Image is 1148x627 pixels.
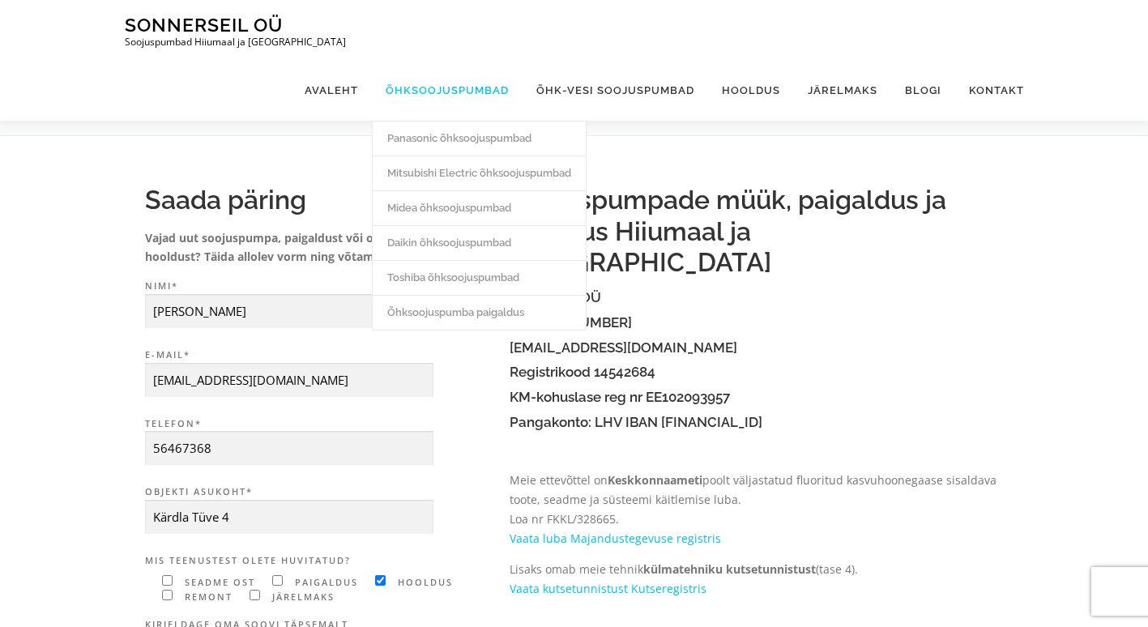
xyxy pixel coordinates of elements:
a: Õhksoojuspumbad [372,60,523,121]
label: Telefon* [145,416,493,467]
h2: Soojuspumpade müük, paigaldus ja hooldus Hiiumaal ja [GEOGRAPHIC_DATA] [510,185,1004,278]
a: Sonnerseil OÜ [125,14,283,36]
h4: KM-kohuslase reg nr EE102093957 [510,390,1004,405]
a: Midea õhksoojuspumbad [373,190,586,225]
a: Panasonic õhksoojuspumbad [373,121,586,156]
a: [EMAIL_ADDRESS][DOMAIN_NAME] [510,339,737,356]
span: hooldus [394,576,453,588]
strong: Vajad uut soojuspumpa, paigaldust või olemasoleva hooldust? Täida allolev vorm ning võtame ühendust. [145,230,441,265]
a: Hooldus [708,60,794,121]
a: Blogi [891,60,955,121]
label: Mis teenustest olete huvitatud? [145,553,493,569]
a: Vaata luba Majandustegevuse registris [510,531,721,546]
a: Mitsubishi Electric õhksoojuspumbad [373,156,586,190]
span: järelmaks [268,591,335,603]
a: Toshiba õhksoojuspumbad [373,260,586,295]
label: Objekti asukoht* [145,484,493,535]
span: paigaldus [291,576,358,588]
label: Nimi* [145,279,493,329]
strong: külmatehniku kutsetunnistust [643,561,816,577]
input: E-mail* [145,363,433,398]
strong: Keskkonnaameti [608,472,702,488]
p: Lisaks omab meie tehnik (tase 4). [510,560,1004,599]
a: Järelmaks [794,60,891,121]
p: Soojuspumbad Hiiumaal ja [GEOGRAPHIC_DATA] [125,36,346,48]
span: seadme ost [181,576,255,588]
input: Objekti asukoht* [145,500,433,535]
h4: Registrikood 14542684 [510,365,1004,380]
a: Avaleht [291,60,372,121]
h4: [PHONE_NUMBER] [510,315,1004,331]
p: Meie ettevõttel on poolt väljastatud fluoritud kasvuhoonegaase sisaldava toote, seadme ja süsteem... [510,471,1004,548]
h4: Sonnerseil OÜ [510,290,1004,305]
span: remont [181,591,233,603]
a: Kontakt [955,60,1024,121]
input: Telefon* [145,431,433,466]
label: E-mail* [145,348,493,398]
h2: Saada päring [145,185,493,215]
a: Õhksoojuspumba paigaldus [373,295,586,330]
a: Vaata kutsetunnistust Kutseregistris [510,581,706,596]
a: Daikin õhksoojuspumbad [373,225,586,260]
input: Nimi* [145,294,433,329]
h4: Pangakonto: LHV IBAN [FINANCIAL_ID] [510,415,1004,430]
a: Õhk-vesi soojuspumbad [523,60,708,121]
